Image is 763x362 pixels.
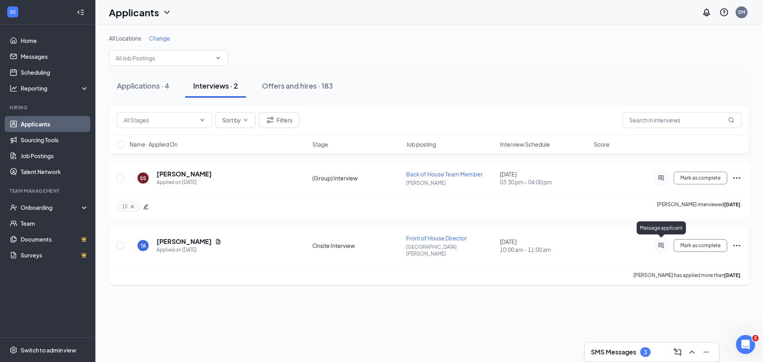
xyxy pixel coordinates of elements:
div: Message applicant [637,221,686,234]
span: All Locations [109,35,141,42]
div: [DATE] [500,238,589,254]
div: Applications · 4 [117,81,169,91]
svg: Notifications [702,8,711,17]
svg: ChevronUp [687,347,697,357]
p: [PERSON_NAME] interviewed . [657,201,742,212]
div: SS [140,175,146,182]
p: [PERSON_NAME] has applied more than . [633,272,742,279]
h5: [PERSON_NAME] [157,237,212,246]
a: SurveysCrown [21,247,89,263]
button: Sort byChevronDown [215,112,256,128]
svg: Ellipses [732,173,742,183]
div: 3 [644,349,647,356]
button: Mark as complete [674,239,727,252]
iframe: Intercom live chat [736,335,755,354]
h1: Applicants [109,6,159,19]
svg: ChevronDown [215,55,221,61]
span: Front of House Director [406,234,467,242]
span: Mark as complete [680,175,720,181]
svg: Ellipses [732,241,742,250]
svg: UserCheck [10,203,17,211]
svg: Minimize [701,347,711,357]
a: Sourcing Tools [21,132,89,148]
span: 2 [752,335,759,341]
div: SM [738,9,745,15]
span: Interview Schedule [500,140,550,148]
div: Applied on [DATE] [157,178,212,186]
input: All Job Postings [116,54,212,62]
svg: ActiveChat [656,242,666,249]
a: Home [21,33,89,48]
div: Switch to admin view [21,346,76,354]
div: [DATE] [500,170,589,186]
a: DocumentsCrown [21,231,89,247]
a: Applicants [21,116,89,132]
svg: ChevronDown [162,8,172,17]
svg: WorkstreamLogo [9,8,17,16]
svg: MagnifyingGlass [728,117,734,123]
svg: ActiveChat [656,175,666,181]
div: TA [141,242,146,249]
span: Score [594,140,610,148]
button: Minimize [700,346,713,358]
span: Sort by [222,117,241,123]
span: Name · Applied On [130,140,178,148]
b: [DATE] [724,272,740,278]
svg: Settings [10,346,17,354]
span: Mark as complete [680,243,720,248]
svg: Cross [129,203,136,210]
span: Change [149,35,170,42]
div: Team Management [10,188,87,194]
svg: ChevronDown [242,117,249,123]
span: 15 [122,203,128,210]
span: edit [143,204,149,209]
div: Onboarding [21,203,82,211]
a: Scheduling [21,64,89,80]
input: All Stages [124,116,196,124]
span: Back of House Team Member [406,170,483,178]
span: 03:30 pm - 04:00 pm [500,178,589,186]
div: Onsite Interview [312,242,401,250]
button: Mark as complete [674,172,727,184]
div: Offers and hires · 183 [262,81,333,91]
a: Job Postings [21,148,89,164]
span: Job posting [406,140,436,148]
button: Filter Filters [259,112,299,128]
p: [GEOGRAPHIC_DATA][PERSON_NAME] [406,244,495,257]
svg: Filter [265,115,275,125]
svg: Collapse [77,8,85,16]
svg: ComposeMessage [673,347,682,357]
h5: [PERSON_NAME] [157,170,212,178]
button: ChevronUp [686,346,698,358]
svg: ChevronDown [199,117,205,123]
p: [PERSON_NAME] [406,180,495,186]
a: Team [21,215,89,231]
div: Applied on [DATE] [157,246,221,254]
button: ComposeMessage [671,346,684,358]
div: Interviews · 2 [193,81,238,91]
div: (Group) Interview [312,174,401,182]
h3: SMS Messages [591,348,636,356]
div: Reporting [21,84,89,92]
svg: Document [215,238,221,245]
div: Hiring [10,104,87,111]
a: Messages [21,48,89,64]
svg: Analysis [10,84,17,92]
a: Talent Network [21,164,89,180]
b: [DATE] [724,201,740,207]
span: 10:00 am - 11:00 am [500,246,589,254]
input: Search in interviews [622,112,742,128]
svg: QuestionInfo [719,8,729,17]
span: Stage [312,140,328,148]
